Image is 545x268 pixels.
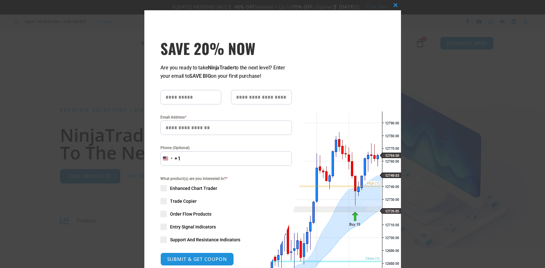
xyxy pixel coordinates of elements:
button: Selected country [160,151,181,166]
label: Order Flow Products [160,211,292,217]
span: Enhanced Chart Trader [170,185,217,192]
label: Entry Signal Indicators [160,224,292,230]
span: SAVE 20% NOW [160,39,292,57]
label: Phone (Optional) [160,145,292,151]
div: +1 [175,155,181,163]
p: Are you ready to take to the next level? Enter your email to on your first purchase! [160,64,292,80]
label: Support And Resistance Indicators [160,237,292,243]
span: Support And Resistance Indicators [170,237,240,243]
span: Entry Signal Indicators [170,224,216,230]
span: Trade Copier [170,198,197,204]
strong: NinjaTrader [208,65,234,71]
button: SUBMIT & GET COUPON [160,253,234,266]
span: What product(s) are you interested in? [160,175,292,182]
span: Order Flow Products [170,211,211,217]
label: Trade Copier [160,198,292,204]
label: Enhanced Chart Trader [160,185,292,192]
label: Email Address [160,114,292,121]
strong: SAVE BIG [189,73,211,79]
